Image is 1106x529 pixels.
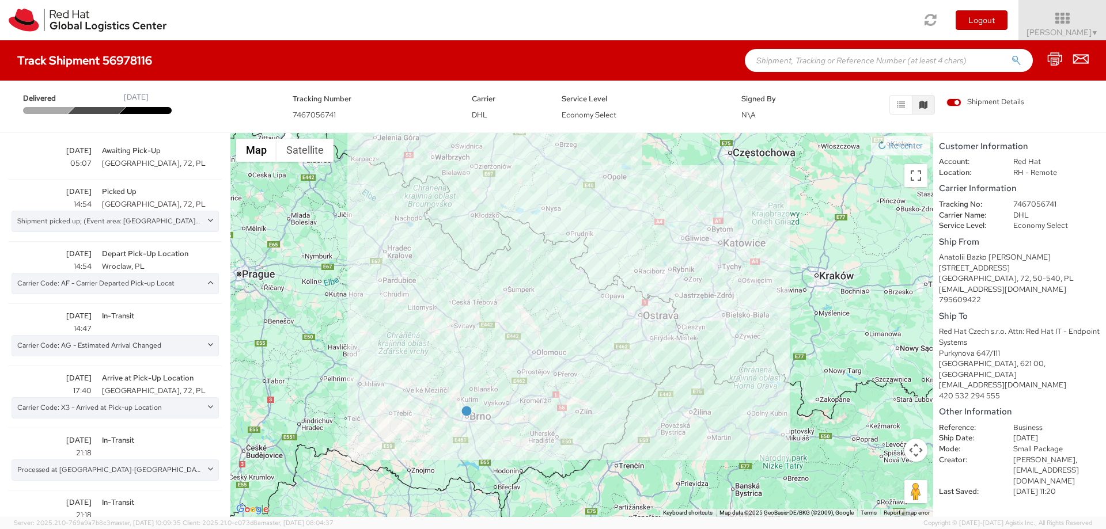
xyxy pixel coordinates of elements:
a: Report a map error [884,509,930,516]
span: Arrive at Pick-Up Location [97,372,228,385]
div: [STREET_ADDRESS] [939,263,1100,274]
h5: Customer Information [939,142,1100,151]
dt: Last Saved: [930,486,1005,497]
input: Shipment, Tracking or Reference Number (at least 4 chars) [745,49,1033,72]
span: master, [DATE] 08:04:37 [261,519,334,527]
span: 21:18 [3,447,97,459]
span: 14:54 [3,260,97,273]
dt: Account: [930,157,1005,168]
button: Toggle fullscreen view [904,164,927,187]
span: [GEOGRAPHIC_DATA], 72, PL [97,198,228,211]
img: Google [233,502,271,517]
span: 14:47 [3,322,97,335]
span: Map data ©2025 GeoBasis-DE/BKG (©2009), Google [719,509,854,516]
dt: Service Level: [930,220,1005,231]
span: 17:40 [3,385,97,397]
dt: Tracking No: [930,199,1005,210]
h5: Tracking Number [293,95,455,103]
span: [GEOGRAPHIC_DATA], 72, PL [97,385,228,397]
span: Shipment Details [946,97,1024,108]
dt: Carrier Name: [930,210,1005,221]
button: Drag Pegman onto the map to open Street View [904,480,927,503]
span: 21:18 [3,509,97,522]
h5: Signed By [741,95,814,103]
span: master, [DATE] 10:09:35 [111,519,181,527]
h5: Carrier Information [939,184,1100,193]
h5: Carrier [472,95,544,103]
span: [DATE] [3,248,97,260]
div: [DATE] [124,92,149,103]
div: [EMAIL_ADDRESS][DOMAIN_NAME] [939,380,1100,391]
span: [DATE] [3,144,97,157]
span: Depart Pick-Up Location [97,248,228,260]
span: [DATE] [3,496,97,509]
span: [DATE] [3,372,97,385]
span: DHL [472,110,487,120]
div: Purkynova 647/111 [939,348,1100,359]
div: [GEOGRAPHIC_DATA], 621 00, [GEOGRAPHIC_DATA] [939,359,1100,380]
div: Red Hat Czech s.r.o. Attn: Red Hat IT - Endpoint Systems [939,326,1100,348]
div: Carrier Code: X3 - Arrived at Pick-up Location [12,397,219,418]
span: [DATE] [3,310,97,322]
dt: Mode: [930,444,1005,455]
button: Logout [956,10,1007,30]
button: Show street map [236,139,276,162]
span: [DATE] [3,185,97,198]
span: Wroclaw, PL [97,260,228,273]
span: Delivered [23,93,73,104]
span: Server: 2025.21.0-769a9a7b8c3 [14,519,181,527]
button: Keyboard shortcuts [663,509,713,517]
span: [PERSON_NAME], [1013,455,1077,465]
span: 05:07 [3,157,97,170]
img: rh-logistics-00dfa346123c4ec078e1.svg [9,9,166,32]
span: Picked Up [97,185,228,198]
dt: Reference: [930,423,1005,433]
h5: Service Level [562,95,724,103]
div: 795609422 [939,295,1100,306]
span: In-Transit [97,310,228,322]
span: Economy Select [562,110,616,120]
div: 420 532 294 555 [939,391,1100,402]
label: Shipment Details [946,97,1024,109]
a: Open this area in Google Maps (opens a new window) [233,502,271,517]
div: [EMAIL_ADDRESS][DOMAIN_NAME] [939,284,1100,295]
div: Carrier Code: AG - Estimated Arrival Changed [12,335,219,356]
h4: Track Shipment 56978116 [17,54,152,67]
dt: Ship Date: [930,433,1005,444]
span: 7467056741 [293,110,336,120]
button: Re-center [871,136,930,155]
button: Map camera controls [904,439,927,462]
dt: Location: [930,168,1005,178]
span: Client: 2025.21.0-c073d8a [183,519,334,527]
span: 14:54 [3,198,97,211]
dt: Creator: [930,455,1005,466]
h5: Ship To [939,311,1100,321]
span: In-Transit [97,496,228,509]
a: Terms [861,509,877,516]
span: [PERSON_NAME] [1027,27,1099,37]
div: [GEOGRAPHIC_DATA], 72, 50-540, PL [939,273,1100,284]
span: Awaiting Pick-Up [97,144,228,157]
span: Copyright © [DATE]-[DATE] Agistix Inc., All Rights Reserved [923,519,1092,528]
span: In-Transit [97,434,228,447]
button: Show satellite imagery [276,139,334,162]
h5: Other Information [939,407,1100,417]
span: N\A [741,110,756,120]
span: [DATE] [3,434,97,447]
div: Processed at [GEOGRAPHIC_DATA]-[GEOGRAPHIC_DATA]; (Event area: [GEOGRAPHIC_DATA]) [12,459,219,481]
h5: Ship From [939,237,1100,247]
div: Anatolii Bazko [PERSON_NAME] [939,252,1100,263]
div: Shipment picked up; (Event area: [GEOGRAPHIC_DATA]-[GEOGRAPHIC_DATA]) [12,211,219,232]
span: ▼ [1092,28,1099,37]
div: Carrier Code: AF - Carrier Departed Pick-up Locat [12,273,219,294]
span: [GEOGRAPHIC_DATA], 72, PL [97,157,228,170]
